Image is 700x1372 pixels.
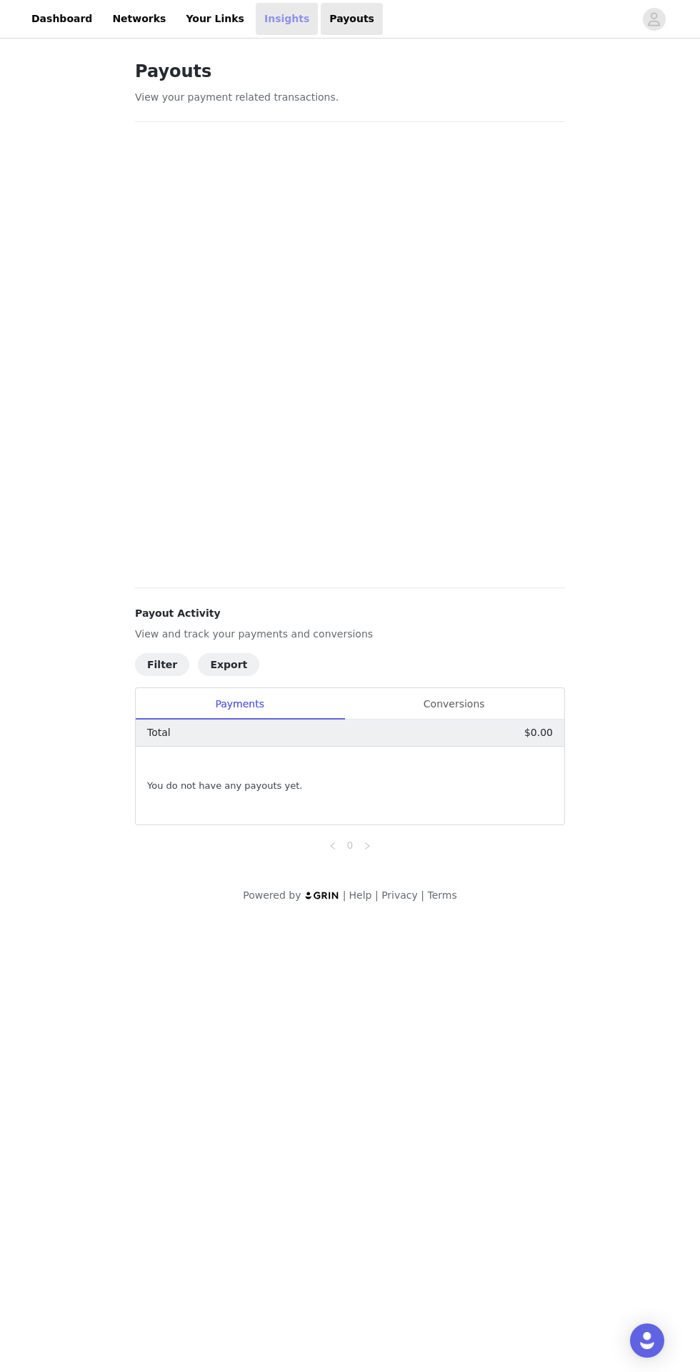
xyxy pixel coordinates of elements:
[136,688,344,720] div: Payments
[304,891,340,900] img: logo
[647,8,661,31] div: avatar
[135,606,565,621] h4: Payout Activity
[344,688,564,720] div: Conversions
[135,59,565,84] h1: Payouts
[177,3,253,35] a: Your Links
[135,627,565,642] p: View and track your payments and conversions
[359,837,376,854] li: Next Page
[381,889,418,901] a: Privacy
[421,889,424,901] span: |
[256,3,318,35] a: Insights
[341,837,359,854] li: 0
[23,3,101,35] a: Dashboard
[630,1323,664,1358] div: Open Intercom Messenger
[135,653,189,676] button: Filter
[324,837,341,854] li: Previous Page
[342,837,358,853] a: 0
[427,889,456,901] a: Terms
[198,653,259,676] button: Export
[147,779,302,793] span: You do not have any payouts yet.
[349,889,372,901] a: Help
[147,725,171,740] p: Total
[329,842,337,850] i: icon: left
[135,90,565,105] p: View your payment related transactions.
[524,725,553,740] p: $0.00
[363,842,371,850] i: icon: right
[375,889,379,901] span: |
[243,889,301,901] span: Powered by
[104,3,174,35] a: Networks
[321,3,383,35] a: Payouts
[343,889,346,901] span: |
